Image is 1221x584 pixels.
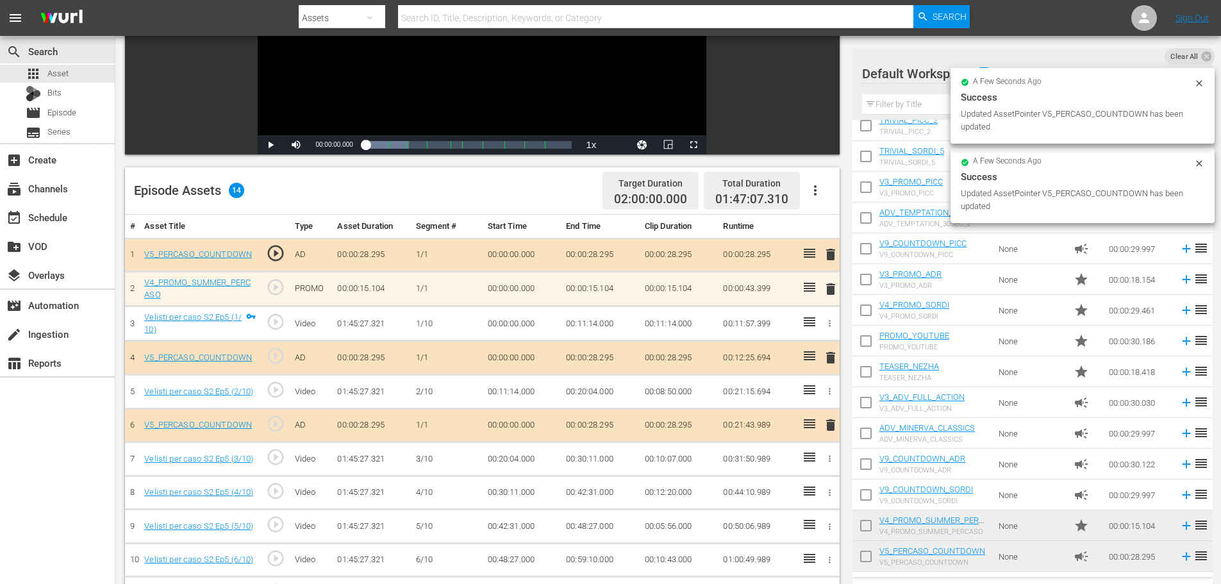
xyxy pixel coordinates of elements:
th: # [125,215,139,238]
span: play_circle_outline [266,414,285,433]
a: V3_ADV_FULL_ACTION [879,392,965,402]
svg: Add to Episode [1179,549,1193,563]
span: reorder [1193,333,1209,348]
td: 00:00:30.030 [1104,387,1174,418]
td: None [993,233,1068,264]
div: ADV_MINERVA_CLASSICS [879,435,975,444]
span: VOD [6,239,22,254]
span: play_circle_outline [266,481,285,501]
th: Asset Duration [332,215,411,238]
div: V9_COUNTDOWN_PICC [879,251,967,259]
td: 00:00:28.295 [561,408,640,442]
a: Sign Out [1175,13,1209,23]
span: Ad [1074,549,1089,564]
td: 00:00:28.295 [561,341,640,375]
div: V5_PERCASO_COUNTDOWN [879,558,985,567]
td: 00:00:28.295 [640,341,718,375]
div: TRIVIAL_PICC_2 [879,128,938,136]
td: 00:10:07.000 [640,442,718,476]
td: 00:50:06.989 [718,510,797,544]
td: 00:42:31.000 [483,510,561,544]
th: Runtime [718,215,797,238]
svg: Add to Episode [1179,272,1193,287]
td: None [993,418,1068,449]
td: 00:00:15.104 [1104,510,1174,541]
span: Automation [6,298,22,313]
a: V9_COUNTDOWN_SORDI [879,485,973,494]
td: 1/1 [411,408,482,442]
span: Ad [1074,456,1089,472]
a: TRIVIAL_PICC_2 [879,115,938,125]
span: menu [8,10,23,26]
td: 01:45:27.321 [332,510,411,544]
td: None [993,326,1068,356]
td: 7 [125,442,139,476]
a: V9_COUNTDOWN_ADR [879,454,965,463]
td: 00:00:00.000 [483,306,561,341]
span: play_circle_outline [266,244,285,263]
td: 01:45:27.321 [332,476,411,510]
span: reorder [1193,517,1209,533]
a: Velisti per caso S2 Ep5 (4/10) [144,487,253,497]
td: 1 [125,238,139,272]
td: 00:11:14.000 [483,375,561,409]
td: 4/10 [411,476,482,510]
span: Ad [1074,426,1089,441]
td: 00:21:43.989 [718,408,797,442]
th: Clip Duration [640,215,718,238]
td: 01:45:27.321 [332,543,411,577]
td: PROMO [290,272,333,306]
td: 00:00:15.104 [332,272,411,306]
span: reorder [1193,425,1209,440]
span: play_circle_outline [266,549,285,568]
td: Video [290,510,333,544]
td: 00:00:28.295 [332,408,411,442]
span: Channels [6,181,22,197]
td: 00:00:28.295 [640,408,718,442]
div: Updated AssetPointer V5_PERCASO_COUNTDOWN has been updated [961,108,1191,133]
th: End Time [561,215,640,238]
td: 00:00:29.997 [1104,480,1174,510]
td: 6/10 [411,543,482,577]
a: Velisti per caso S2 Ep5 (1/10) [144,312,242,334]
span: delete [823,417,838,433]
a: V4_PROMO_SORDI [879,300,949,310]
svg: Add to Episode [1179,488,1193,502]
td: None [993,541,1068,572]
td: 00:48:27.000 [483,543,561,577]
td: 00:00:28.295 [332,238,411,272]
div: Success [961,169,1204,185]
td: 00:44:10.989 [718,476,797,510]
span: Search [933,5,967,28]
span: reorder [1193,487,1209,502]
span: Promo [1074,333,1089,349]
span: Asset [26,66,41,81]
td: 00:00:28.295 [1104,541,1174,572]
td: 9 [125,510,139,544]
div: Total Duration [715,174,788,192]
a: V9_COUNTDOWN_PICC [879,238,967,248]
td: Video [290,306,333,341]
a: PROMO_YOUTUBE [879,331,949,340]
td: AD [290,408,333,442]
a: V3_PROMO_PICC [879,177,943,187]
td: 00:10:43.000 [640,543,718,577]
span: Ad [1074,241,1089,256]
td: Video [290,375,333,409]
div: V3_PROMO_ADR [879,281,942,290]
a: TEASER_NEZHA [879,362,939,371]
span: Ingestion [6,327,22,342]
td: 10 [125,543,139,577]
td: 5 [125,375,139,409]
td: Video [290,543,333,577]
td: 1/1 [411,341,482,375]
span: reorder [1193,240,1209,256]
th: Type [290,215,333,238]
svg: Add to Episode [1179,457,1193,471]
div: V9_COUNTDOWN_SORDI [879,497,973,505]
div: Success [961,90,1204,105]
span: Promo [1074,518,1089,533]
td: 00:21:15.694 [718,375,797,409]
span: play_circle_outline [266,380,285,399]
span: Series [26,125,41,140]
